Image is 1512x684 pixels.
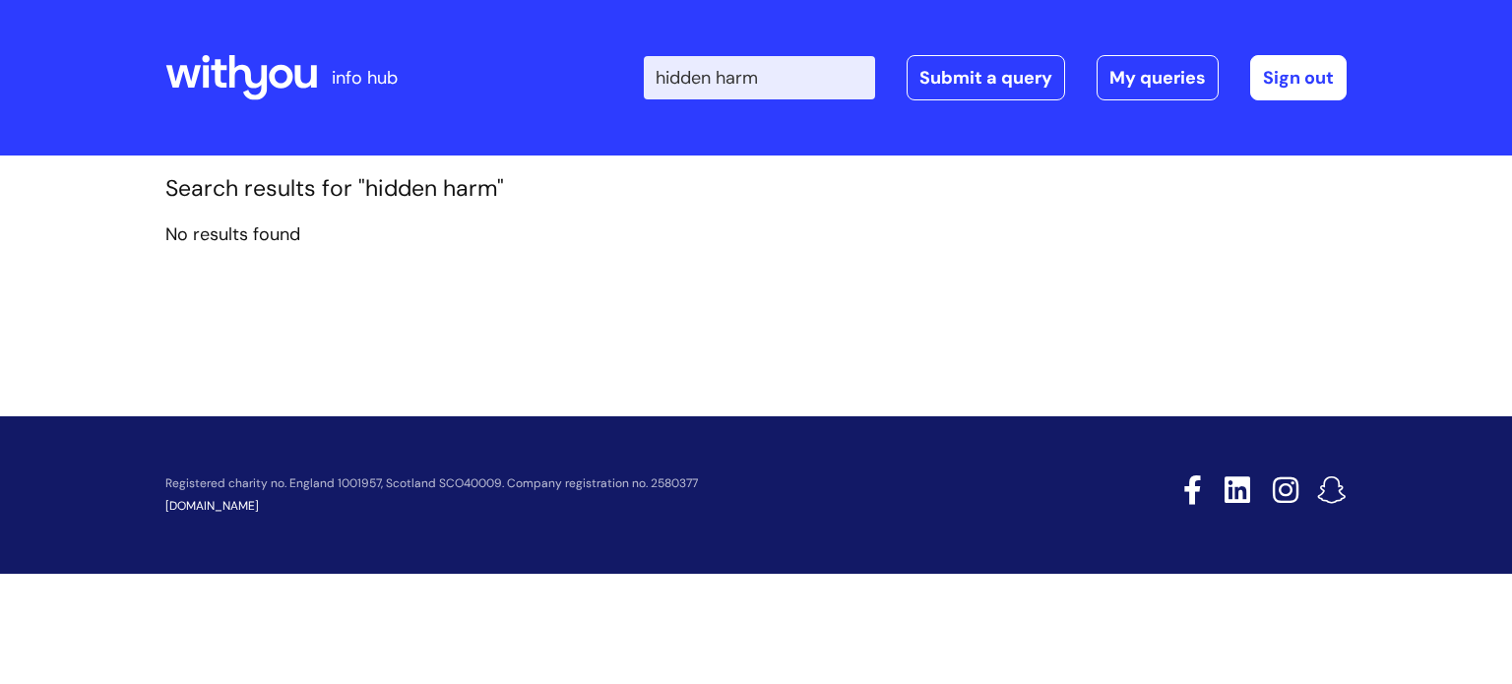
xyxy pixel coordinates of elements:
p: No results found [165,218,1347,250]
a: Submit a query [907,55,1065,100]
a: Sign out [1250,55,1347,100]
a: My queries [1097,55,1219,100]
div: | - [644,55,1347,100]
a: [DOMAIN_NAME] [165,498,259,514]
h1: Search results for "hidden harm" [165,175,1347,203]
input: Search [644,56,875,99]
p: Registered charity no. England 1001957, Scotland SCO40009. Company registration no. 2580377 [165,477,1043,490]
p: info hub [332,62,398,93]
